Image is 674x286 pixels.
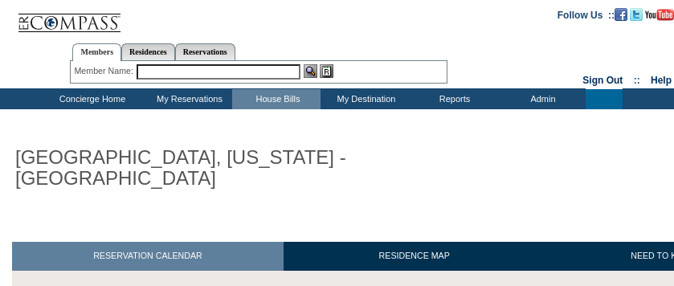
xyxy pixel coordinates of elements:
[582,75,623,86] a: Sign Out
[651,75,672,86] a: Help
[304,64,317,78] img: View
[630,9,643,18] a: Follow us on Twitter
[497,89,586,109] td: Admin
[74,64,136,78] div: Member Name:
[409,89,497,109] td: Reports
[144,89,232,109] td: My Reservations
[72,43,121,61] a: Members
[232,89,321,109] td: House Bills
[321,89,409,109] td: My Destination
[615,9,627,18] a: Become our fan on Facebook
[121,43,175,60] a: Residences
[12,242,284,270] a: RESERVATION CALENDAR
[645,9,674,21] img: Subscribe to our YouTube Channel
[615,8,627,21] img: Become our fan on Facebook
[320,64,333,78] img: Reservations
[558,8,615,21] td: Follow Us ::
[634,75,640,86] span: ::
[645,9,674,18] a: Subscribe to our YouTube Channel
[175,43,235,60] a: Reservations
[630,8,643,21] img: Follow us on Twitter
[284,242,545,270] a: RESIDENCE MAP
[38,89,144,109] td: Concierge Home
[12,144,372,193] h1: [GEOGRAPHIC_DATA], [US_STATE] - [GEOGRAPHIC_DATA]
